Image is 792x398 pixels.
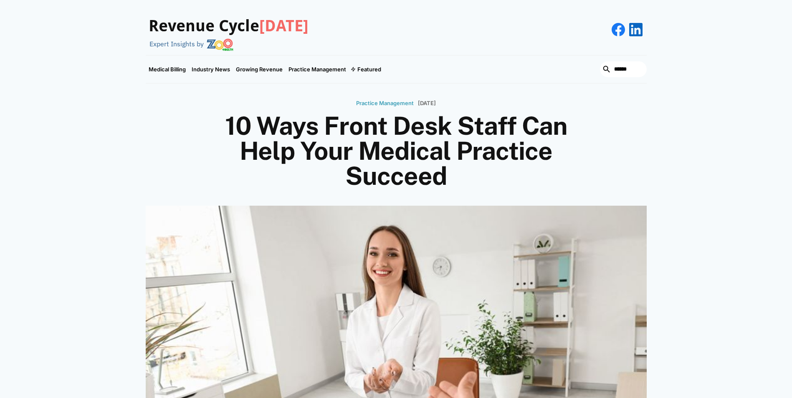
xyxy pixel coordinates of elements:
a: Medical Billing [146,55,189,83]
div: Expert Insights by [149,40,204,48]
p: Practice Management [356,100,414,107]
a: Growing Revenue [233,55,286,83]
h1: 10 Ways Front Desk Staff Can Help Your Medical Practice Succeed [196,113,597,189]
a: Practice Management [356,96,414,110]
a: Revenue Cycle[DATE]Expert Insights by [146,8,309,51]
span: [DATE] [259,17,309,35]
p: [DATE] [418,100,436,107]
a: Industry News [189,55,233,83]
h3: Revenue Cycle [149,17,309,36]
div: Featured [357,66,381,73]
a: Practice Management [286,55,349,83]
